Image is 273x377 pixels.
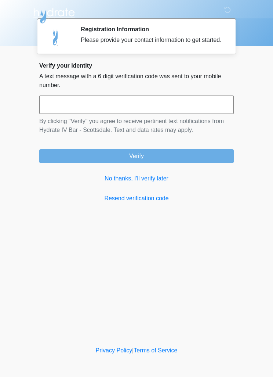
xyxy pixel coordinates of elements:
a: No thanks, I'll verify later [39,174,234,183]
img: Hydrate IV Bar - Scottsdale Logo [32,6,76,24]
p: By clicking "Verify" you agree to receive pertinent text notifications from Hydrate IV Bar - Scot... [39,117,234,134]
img: Agent Avatar [45,26,67,48]
a: | [132,347,134,353]
a: Resend verification code [39,194,234,203]
div: Please provide your contact information to get started. [81,36,223,44]
a: Privacy Policy [96,347,132,353]
h2: Verify your identity [39,62,234,69]
a: Terms of Service [134,347,177,353]
p: A text message with a 6 digit verification code was sent to your mobile number. [39,72,234,90]
button: Verify [39,149,234,163]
